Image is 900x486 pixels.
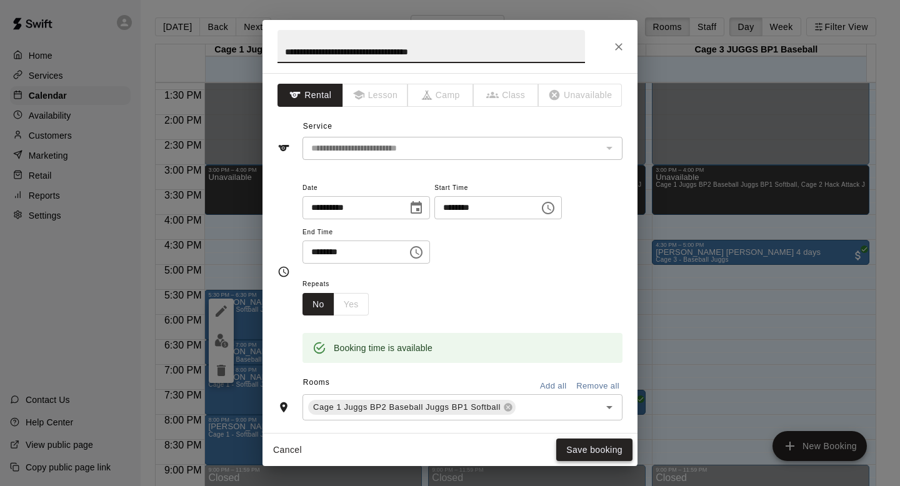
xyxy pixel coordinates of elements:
div: The service of an existing booking cannot be changed [302,137,622,160]
div: Booking time is available [334,337,432,359]
span: Repeats [302,276,379,293]
span: End Time [302,224,430,241]
span: The type of an existing booking cannot be changed [343,84,409,107]
svg: Service [277,142,290,154]
span: The type of an existing booking cannot be changed [474,84,539,107]
span: Cage 1 Juggs BP2 Baseball Juggs BP1 Softball [308,401,506,414]
button: Open [601,399,618,416]
button: No [302,293,334,316]
button: Choose time, selected time is 5:30 PM [536,196,561,221]
button: Add all [533,377,573,396]
span: Date [302,180,430,197]
button: Close [607,36,630,58]
button: Remove all [573,377,622,396]
span: Rooms [303,378,330,387]
button: Choose time, selected time is 6:30 PM [404,240,429,265]
button: Rental [277,84,343,107]
button: Save booking [556,439,632,462]
div: Cage 1 Juggs BP2 Baseball Juggs BP1 Softball [308,400,516,415]
div: outlined button group [302,293,369,316]
span: Service [303,122,332,131]
svg: Timing [277,265,290,278]
svg: Rooms [277,401,290,414]
span: The type of an existing booking cannot be changed [539,84,622,107]
span: Notes [303,430,622,450]
span: Start Time [434,180,562,197]
button: Choose date, selected date is Sep 18, 2025 [404,196,429,221]
button: Cancel [267,439,307,462]
span: The type of an existing booking cannot be changed [408,84,474,107]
